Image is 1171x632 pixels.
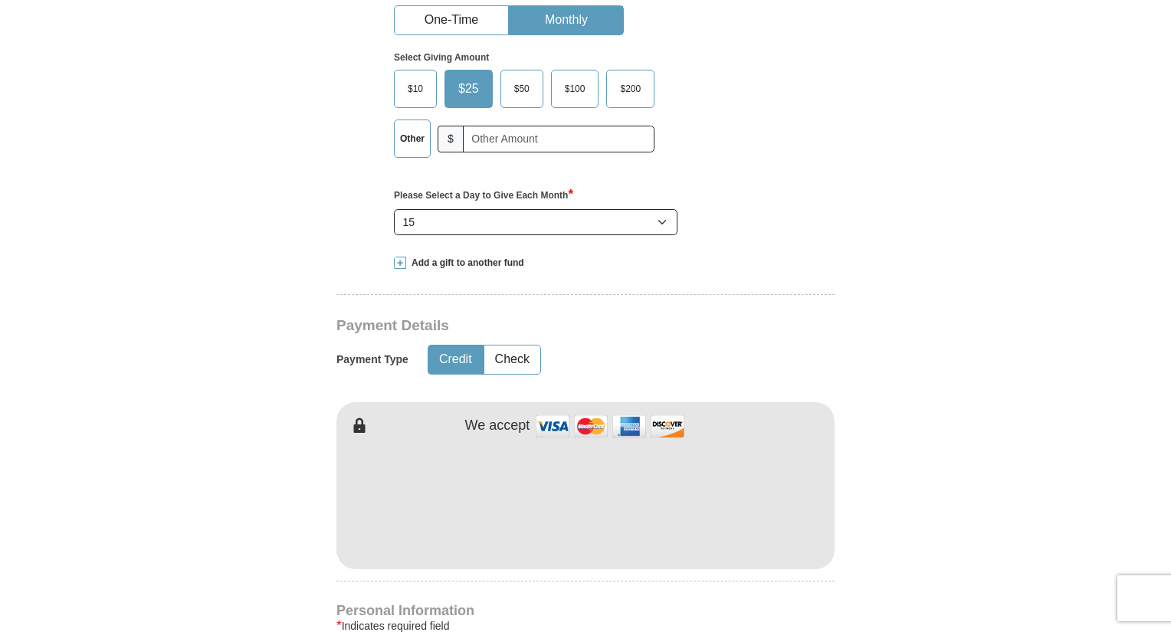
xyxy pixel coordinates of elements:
span: $200 [612,77,648,100]
strong: Select Giving Amount [394,52,489,63]
input: Other Amount [463,126,654,152]
button: Monthly [510,6,623,34]
span: $50 [507,77,537,100]
strong: Please Select a Day to Give Each Month [394,190,573,201]
span: $25 [451,77,487,100]
button: Check [484,345,540,374]
button: One-Time [395,6,508,34]
h4: Personal Information [336,604,835,617]
h3: Payment Details [336,317,727,335]
img: credit cards accepted [533,410,687,443]
span: $10 [400,77,431,100]
span: $ [438,126,464,152]
button: Credit [428,345,483,374]
h4: We accept [465,418,530,434]
label: Other [395,120,430,157]
h5: Payment Type [336,353,408,366]
span: Add a gift to another fund [406,257,524,270]
span: $100 [557,77,593,100]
